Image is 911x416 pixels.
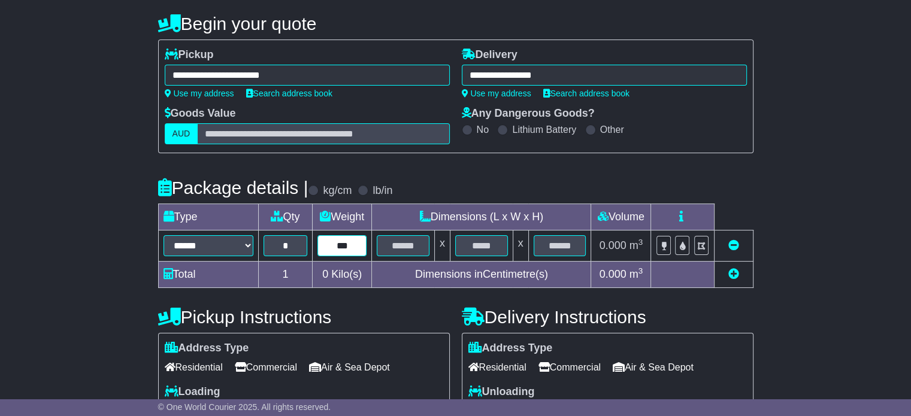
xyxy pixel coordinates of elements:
span: Air & Sea Depot [613,358,694,376]
span: © One World Courier 2025. All rights reserved. [158,402,331,412]
label: No [477,124,489,135]
span: 0.000 [600,268,626,280]
label: Other [600,124,624,135]
span: Air & Sea Depot [309,358,390,376]
span: m [629,268,643,280]
span: Residential [165,358,223,376]
label: lb/in [373,184,392,198]
label: Any Dangerous Goods? [462,107,595,120]
a: Search address book [246,89,332,98]
label: Address Type [468,342,553,355]
td: Weight [313,204,372,230]
h4: Delivery Instructions [462,307,753,327]
label: Loading [165,385,220,399]
td: x [434,230,450,262]
td: 1 [258,262,313,288]
label: Pickup [165,48,214,62]
span: 0 [322,268,328,280]
td: Qty [258,204,313,230]
td: Type [158,204,258,230]
label: AUD [165,123,198,144]
td: x [513,230,528,262]
label: Goods Value [165,107,236,120]
td: Dimensions in Centimetre(s) [372,262,591,288]
a: Use my address [165,89,234,98]
td: Total [158,262,258,288]
td: Kilo(s) [313,262,372,288]
label: kg/cm [323,184,352,198]
label: Delivery [462,48,517,62]
sup: 3 [638,238,643,247]
h4: Pickup Instructions [158,307,450,327]
a: Use my address [462,89,531,98]
a: Search address book [543,89,629,98]
a: Remove this item [728,239,739,251]
span: 0.000 [600,239,626,251]
span: Commercial [538,358,601,376]
span: m [629,239,643,251]
sup: 3 [638,266,643,275]
label: Lithium Battery [512,124,576,135]
h4: Begin your quote [158,14,753,34]
td: Dimensions (L x W x H) [372,204,591,230]
h4: Package details | [158,178,308,198]
span: Commercial [235,358,297,376]
label: Address Type [165,342,249,355]
a: Add new item [728,268,739,280]
label: Unloading [468,385,535,399]
span: Residential [468,358,526,376]
td: Volume [591,204,651,230]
